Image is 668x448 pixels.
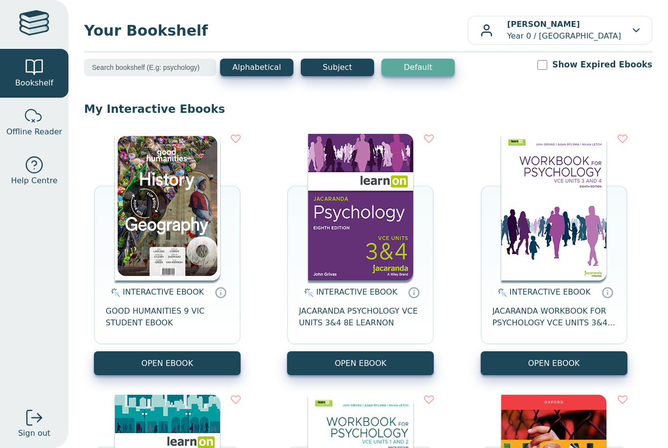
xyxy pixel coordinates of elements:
img: a1a30a32-8e91-e911-a97e-0272d098c78b.png [115,134,220,280]
span: INTERACTIVE EBOOK [123,287,204,297]
img: 4bb61bf8-509a-4e9e-bd77-88deacee2c2e.jpg [308,134,413,280]
button: Default [381,59,455,76]
b: [PERSON_NAME] [507,20,580,29]
img: interactive.svg [301,287,313,299]
img: 3ac6973a-53ba-44fb-b72f-4d3e3d225d6b.jpg [501,134,606,280]
img: interactive.svg [495,287,507,299]
span: Your Bookshelf [84,20,468,42]
p: My Interactive Ebooks [84,102,652,116]
button: [PERSON_NAME]Year 0 / [GEOGRAPHIC_DATA] [468,16,652,45]
label: Show Expired Ebooks [552,59,652,71]
span: JACARANDA WORKBOOK FOR PSYCHOLOGY VCE UNITS 3&4 LearnOn [492,305,616,329]
input: Search bookshelf (E.g: psychology) [84,59,216,76]
span: Sign out [18,427,50,439]
p: Year 0 / [GEOGRAPHIC_DATA] [507,19,621,42]
span: INTERACTIVE EBOOK [510,287,591,297]
a: Interactive eBooks are accessed online via the publisher’s portal. They contain interactive resou... [408,286,420,298]
a: Interactive eBooks are accessed online via the publisher’s portal. They contain interactive resou... [215,286,226,298]
span: INTERACTIVE EBOOK [316,287,397,297]
span: Bookshelf [15,77,53,89]
a: Interactive eBooks are accessed online via the publisher’s portal. They contain interactive resou... [601,286,613,298]
button: Alphabetical [220,59,293,76]
span: JACARANDA PSYCHOLOGY VCE UNITS 3&4 8E LEARNON [299,305,422,329]
img: interactive.svg [108,287,120,299]
span: GOOD HUMANITIES 9 VIC STUDENT EBOOK [106,305,229,329]
button: Subject [301,59,374,76]
span: Help Centre [11,175,57,187]
button: OPEN EBOOK [287,351,434,375]
button: OPEN EBOOK [94,351,241,375]
span: Offline Reader [6,126,62,138]
button: OPEN EBOOK [481,351,627,375]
